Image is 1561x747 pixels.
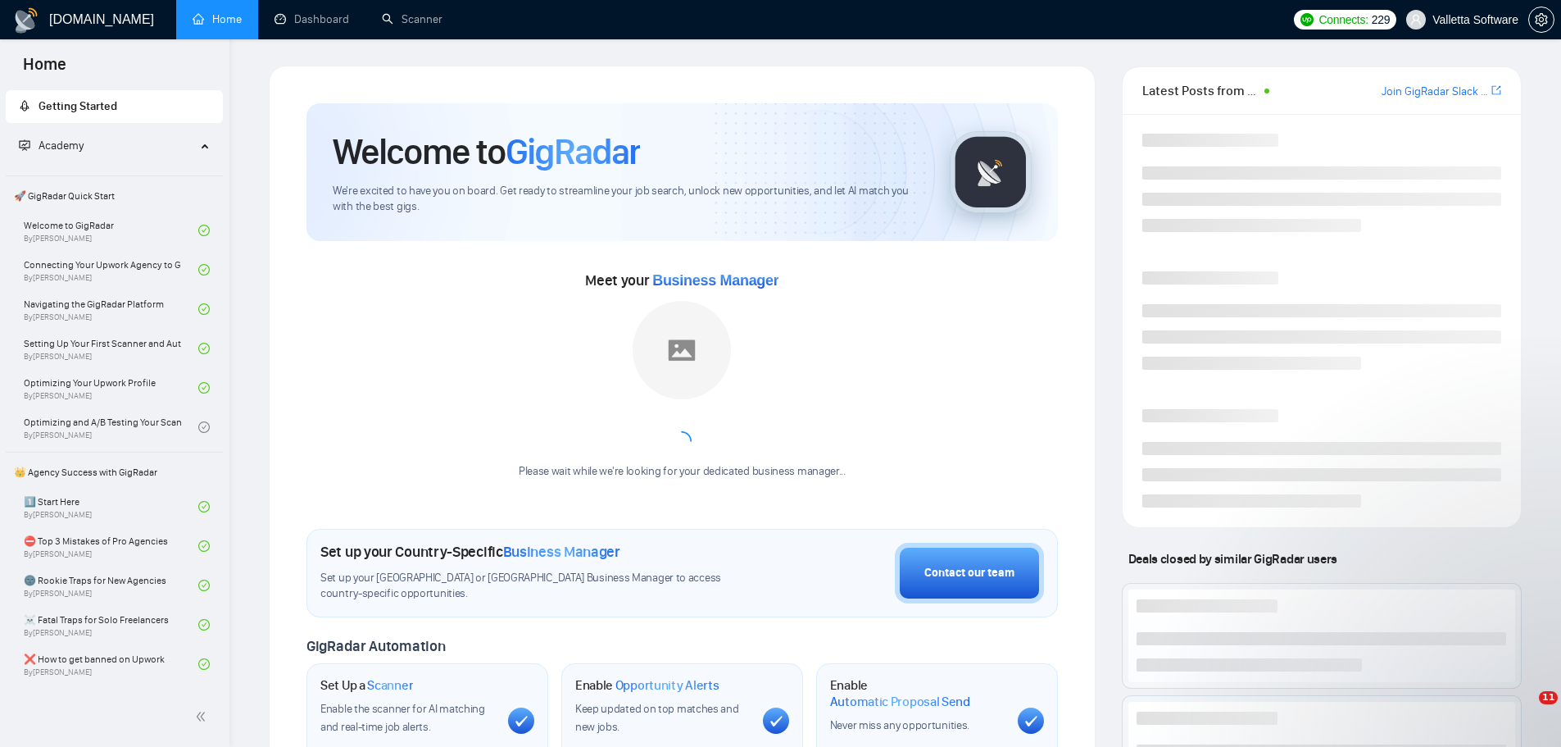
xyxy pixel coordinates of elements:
[24,252,198,288] a: Connecting Your Upwork Agency to GigRadarBy[PERSON_NAME]
[1505,691,1545,731] iframe: Intercom live chat
[195,708,211,725] span: double-left
[575,702,739,734] span: Keep updated on top matches and new jobs.
[367,677,413,694] span: Scanner
[830,718,969,732] span: Never miss any opportunities.
[1318,11,1368,29] span: Connects:
[895,543,1044,604] button: Contact our team
[1491,83,1501,98] a: export
[1300,13,1314,26] img: upwork-logo.png
[1528,7,1554,33] button: setting
[333,130,640,174] h1: Welcome to
[39,139,84,153] span: Academy
[924,564,1014,582] div: Contact our team
[10,52,79,87] span: Home
[1372,11,1390,29] span: 229
[320,571,755,602] span: Set up your [GEOGRAPHIC_DATA] or [GEOGRAPHIC_DATA] Business Manager to access country-specific op...
[19,139,84,153] span: Academy
[320,702,485,734] span: Enable the scanner for AI matching and real-time job alerts.
[198,382,210,394] span: check-circle
[830,694,970,710] span: Automatic Proposal Send
[39,99,117,113] span: Getting Started
[198,658,210,670] span: check-circle
[198,421,210,433] span: check-circle
[1410,14,1422,25] span: user
[1122,544,1344,573] span: Deals closed by similar GigRadar users
[633,301,731,399] img: placeholder.png
[24,291,198,327] a: Navigating the GigRadar PlatformBy[PERSON_NAME]
[1142,80,1259,101] span: Latest Posts from the GigRadar Community
[24,370,198,406] a: Optimizing Your Upwork ProfileBy[PERSON_NAME]
[503,543,620,561] span: Business Manager
[1539,691,1558,704] span: 11
[575,677,719,694] h1: Enable
[198,264,210,276] span: check-circle
[585,271,778,289] span: Meet your
[24,607,198,643] a: ☠️ Fatal Traps for Solo FreelancersBy[PERSON_NAME]
[193,12,242,26] a: homeHome
[198,303,210,315] span: check-circle
[306,637,445,655] span: GigRadar Automation
[198,225,210,236] span: check-circle
[1529,13,1554,26] span: setting
[7,456,221,489] span: 👑 Agency Success with GigRadar
[1528,13,1554,26] a: setting
[320,543,620,561] h1: Set up your Country-Specific
[198,343,210,354] span: check-circle
[24,528,198,564] a: ⛔ Top 3 Mistakes of Pro AgenciesBy[PERSON_NAME]
[19,100,30,112] span: rocket
[24,567,198,604] a: 🌚 Rookie Traps for New AgenciesBy[PERSON_NAME]
[6,90,223,123] li: Getting Started
[333,184,923,215] span: We're excited to have you on board. Get ready to streamline your job search, unlock new opportuni...
[24,646,198,682] a: ❌ How to get banned on UpworkBy[PERSON_NAME]
[198,540,210,552] span: check-circle
[19,139,30,151] span: fund-projection-screen
[950,131,1032,213] img: gigradar-logo.png
[198,501,210,512] span: check-circle
[830,677,1005,709] h1: Enable
[509,464,855,480] div: Please wait while we're looking for your dedicated business manager...
[198,580,210,591] span: check-circle
[24,409,198,445] a: Optimizing and A/B Testing Your Scanner for Better ResultsBy[PERSON_NAME]
[24,212,198,248] a: Welcome to GigRadarBy[PERSON_NAME]
[24,330,198,367] a: Setting Up Your First Scanner and Auto-BidderBy[PERSON_NAME]
[670,430,693,453] span: loading
[13,7,39,34] img: logo
[275,12,349,26] a: dashboardDashboard
[1382,83,1488,101] a: Join GigRadar Slack Community
[652,272,778,289] span: Business Manager
[198,619,210,631] span: check-circle
[1491,84,1501,97] span: export
[320,677,413,694] h1: Set Up a
[506,130,640,174] span: GigRadar
[382,12,442,26] a: searchScanner
[7,180,221,212] span: 🚀 GigRadar Quick Start
[24,489,198,525] a: 1️⃣ Start HereBy[PERSON_NAME]
[615,677,719,694] span: Opportunity Alerts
